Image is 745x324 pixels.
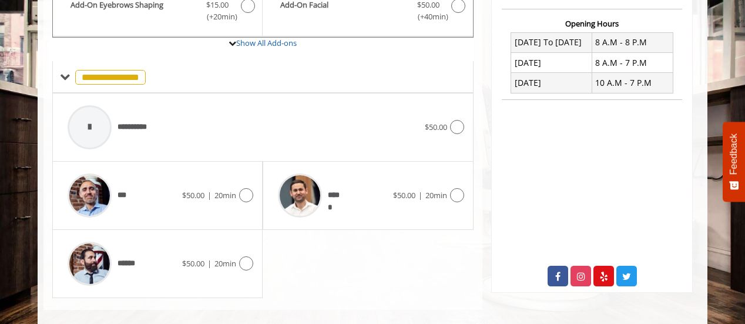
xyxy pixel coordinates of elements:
[592,73,673,93] td: 10 A.M - 7 P.M
[511,73,592,93] td: [DATE]
[592,53,673,73] td: 8 A.M - 7 P.M
[723,122,745,202] button: Feedback - Show survey
[214,258,236,269] span: 20min
[418,190,422,201] span: |
[207,190,212,201] span: |
[511,32,592,52] td: [DATE] To [DATE]
[200,11,235,23] span: (+20min )
[182,258,204,269] span: $50.00
[207,258,212,269] span: |
[511,53,592,73] td: [DATE]
[502,19,682,28] h3: Opening Hours
[729,133,739,175] span: Feedback
[214,190,236,201] span: 20min
[182,190,204,201] span: $50.00
[425,190,447,201] span: 20min
[425,122,447,132] span: $50.00
[592,32,673,52] td: 8 A.M - 8 P.M
[393,190,415,201] span: $50.00
[411,11,445,23] span: (+40min )
[236,38,297,48] a: Show All Add-ons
